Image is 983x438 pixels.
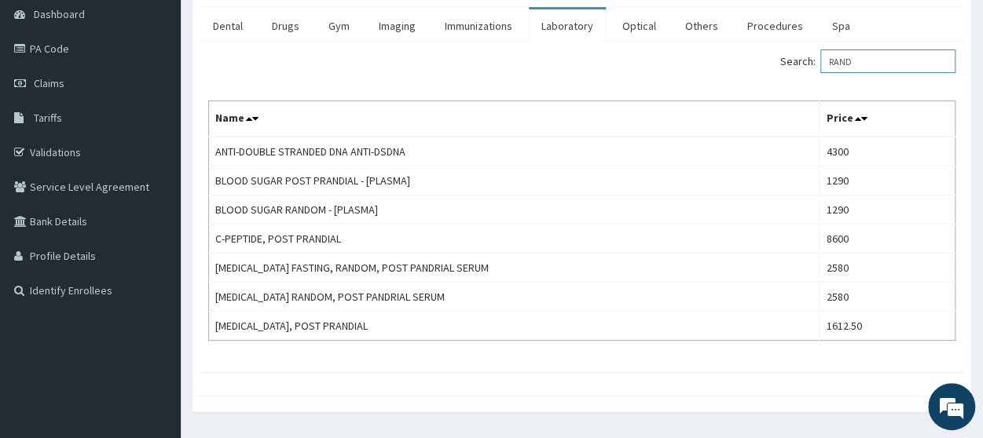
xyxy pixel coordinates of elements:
[529,9,606,42] a: Laboratory
[34,111,62,125] span: Tariffs
[820,137,955,166] td: 4300
[820,166,955,195] td: 1290
[209,166,820,195] td: BLOOD SUGAR POST PRANDIAL - [PLASMA]
[209,224,820,254] td: C-PEPTIDE, POST PRANDIAL
[366,9,428,42] a: Imaging
[259,9,312,42] a: Drugs
[209,254,820,283] td: [MEDICAL_DATA] FASTING, RANDOM, POST PANDRIAL SERUM
[209,137,820,166] td: ANTI-DOUBLE STRANDED DNA ANTI-DSDNA
[820,312,955,341] td: 1612.50
[209,283,820,312] td: [MEDICAL_DATA] RANDOM, POST PANDRIAL SERUM
[735,9,816,42] a: Procedures
[820,49,955,73] input: Search:
[91,123,217,282] span: We're online!
[200,9,255,42] a: Dental
[820,224,955,254] td: 8600
[209,312,820,341] td: [MEDICAL_DATA], POST PRANDIAL
[209,195,820,224] td: BLOOD SUGAR RANDOM - [PLASMA]
[673,9,731,42] a: Others
[82,88,264,108] div: Chat with us now
[610,9,669,42] a: Optical
[316,9,362,42] a: Gym
[820,101,955,137] th: Price
[8,280,299,335] textarea: Type your message and hit 'Enter'
[258,8,295,46] div: Minimize live chat window
[820,195,955,224] td: 1290
[820,283,955,312] td: 2580
[29,78,64,118] img: d_794563401_company_1708531726252_794563401
[34,7,85,21] span: Dashboard
[780,49,955,73] label: Search:
[432,9,525,42] a: Immunizations
[820,9,863,42] a: Spa
[209,101,820,137] th: Name
[820,254,955,283] td: 2580
[34,76,64,90] span: Claims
